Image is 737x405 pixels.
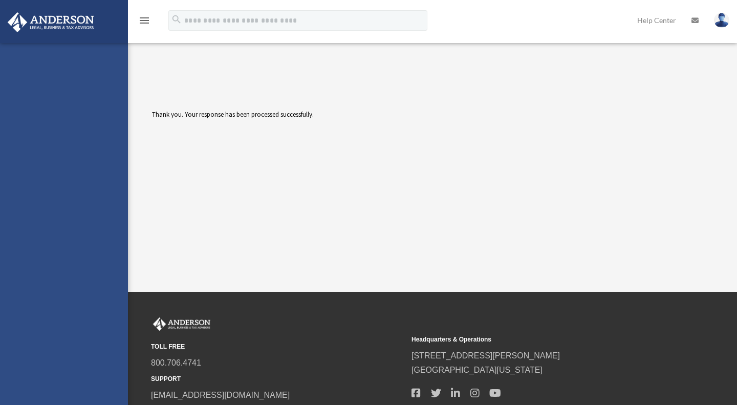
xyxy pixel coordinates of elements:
[152,109,533,186] div: Thank you. Your response has been processed successfully.
[411,334,665,345] small: Headquarters & Operations
[151,342,404,352] small: TOLL FREE
[138,18,150,27] a: menu
[151,358,201,367] a: 800.706.4741
[151,391,290,399] a: [EMAIL_ADDRESS][DOMAIN_NAME]
[5,12,97,32] img: Anderson Advisors Platinum Portal
[151,317,212,331] img: Anderson Advisors Platinum Portal
[714,13,729,28] img: User Pic
[411,366,543,374] a: [GEOGRAPHIC_DATA][US_STATE]
[171,14,182,25] i: search
[138,14,150,27] i: menu
[151,374,404,385] small: SUPPORT
[411,351,560,360] a: [STREET_ADDRESS][PERSON_NAME]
